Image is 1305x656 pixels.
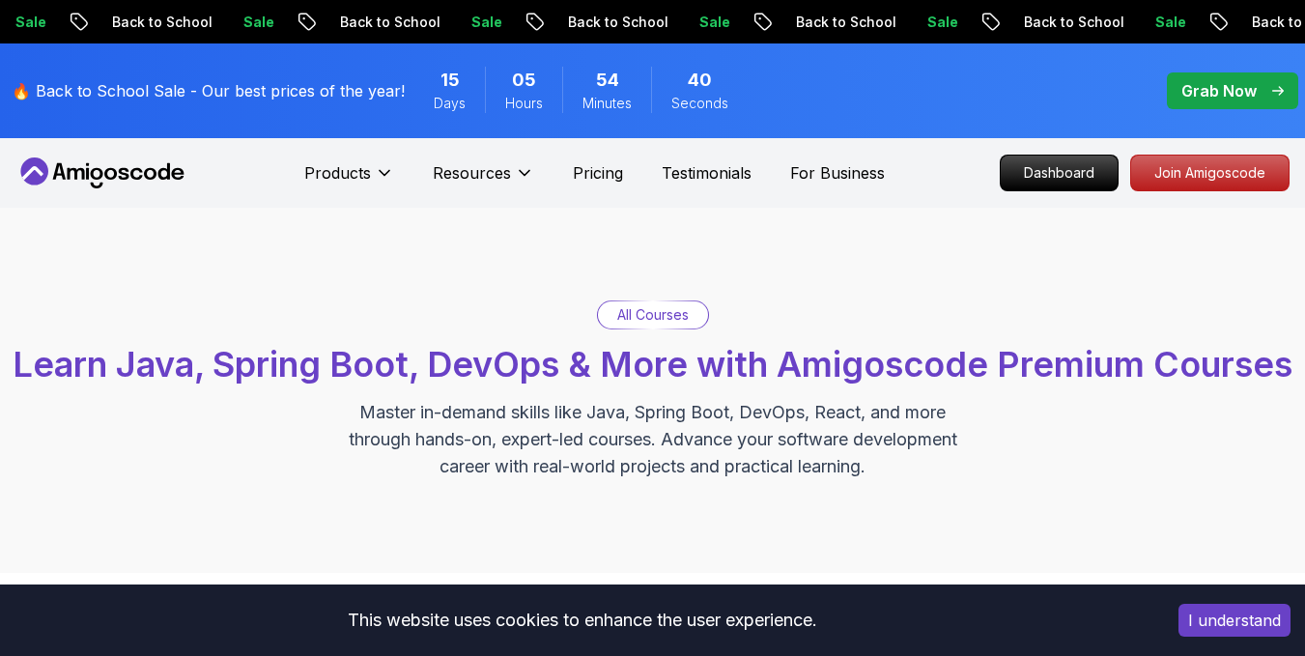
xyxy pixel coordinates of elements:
[617,305,689,325] p: All Courses
[433,161,511,185] p: Resources
[14,599,1149,642] div: This website uses cookies to enhance the user experience.
[1130,155,1290,191] a: Join Amigoscode
[671,94,728,113] span: Seconds
[433,161,534,200] button: Resources
[13,343,1292,385] span: Learn Java, Spring Boot, DevOps & More with Amigoscode Premium Courses
[456,13,518,32] p: Sale
[1181,79,1257,102] p: Grab Now
[1008,13,1140,32] p: Back to School
[596,67,619,94] span: 54 Minutes
[97,13,228,32] p: Back to School
[912,13,974,32] p: Sale
[1000,155,1119,191] a: Dashboard
[553,13,684,32] p: Back to School
[304,161,394,200] button: Products
[512,67,536,94] span: 5 Hours
[1001,156,1118,190] p: Dashboard
[505,94,543,113] span: Hours
[1131,156,1289,190] p: Join Amigoscode
[440,67,460,94] span: 15 Days
[573,161,623,185] a: Pricing
[662,161,752,185] a: Testimonials
[790,161,885,185] a: For Business
[688,67,712,94] span: 40 Seconds
[304,161,371,185] p: Products
[780,13,912,32] p: Back to School
[328,399,978,480] p: Master in-demand skills like Java, Spring Boot, DevOps, React, and more through hands-on, expert-...
[434,94,466,113] span: Days
[1140,13,1202,32] p: Sale
[228,13,290,32] p: Sale
[1178,604,1291,637] button: Accept cookies
[582,94,632,113] span: Minutes
[325,13,456,32] p: Back to School
[12,79,405,102] p: 🔥 Back to School Sale - Our best prices of the year!
[684,13,746,32] p: Sale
